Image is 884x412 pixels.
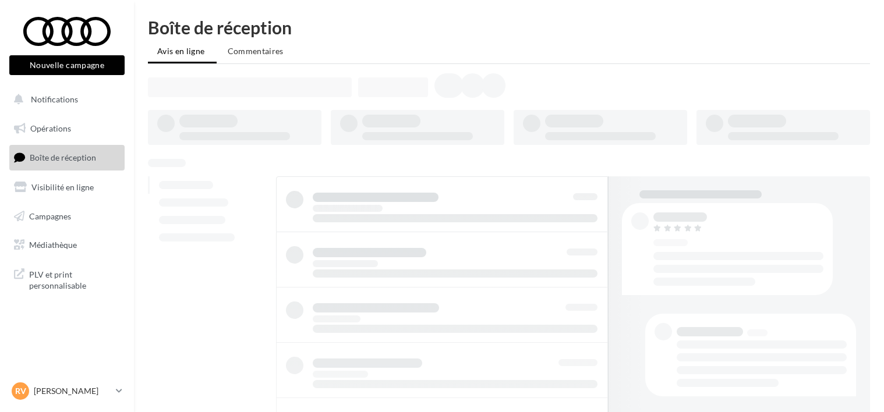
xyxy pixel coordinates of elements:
[29,240,77,250] span: Médiathèque
[228,46,284,56] span: Commentaires
[29,211,71,221] span: Campagnes
[7,145,127,170] a: Boîte de réception
[30,123,71,133] span: Opérations
[15,385,26,397] span: RV
[31,182,94,192] span: Visibilité en ligne
[7,262,127,296] a: PLV et print personnalisable
[30,152,96,162] span: Boîte de réception
[29,267,120,292] span: PLV et print personnalisable
[7,233,127,257] a: Médiathèque
[9,380,125,402] a: RV [PERSON_NAME]
[7,87,122,112] button: Notifications
[7,116,127,141] a: Opérations
[7,175,127,200] a: Visibilité en ligne
[31,94,78,104] span: Notifications
[148,19,870,36] div: Boîte de réception
[7,204,127,229] a: Campagnes
[34,385,111,397] p: [PERSON_NAME]
[9,55,125,75] button: Nouvelle campagne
